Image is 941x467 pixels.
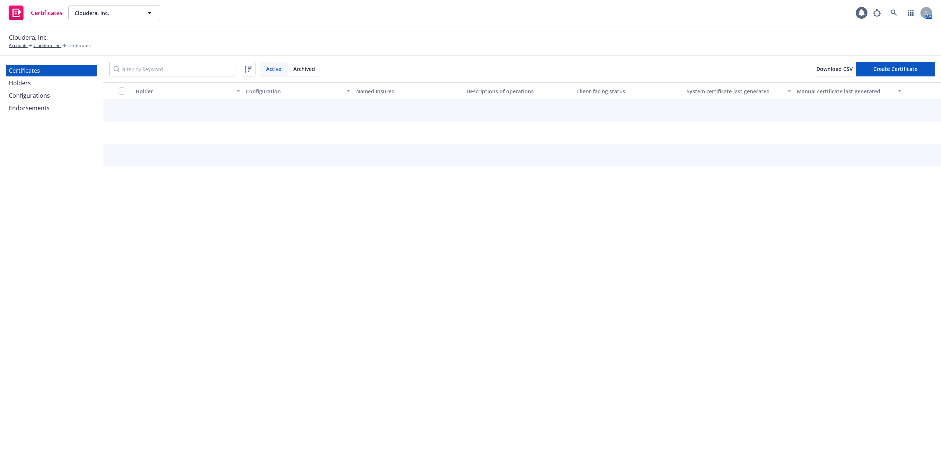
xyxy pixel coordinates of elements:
div: Configurations [9,90,50,101]
a: Endorsements [6,102,97,114]
a: Report a Bug [870,6,884,20]
div: Named Insured [356,87,461,95]
a: Holders [6,77,97,89]
span: Certificates [67,42,91,49]
button: Manual certificate last generated [794,82,904,100]
a: Configurations [6,90,97,101]
a: Cloudera, Inc. [33,42,61,49]
span: Download CSV [816,65,853,72]
a: Search [887,6,901,20]
button: Descriptions of operations [464,82,574,100]
button: Configuration [243,82,353,100]
a: Accounts [9,42,28,49]
button: Cloudera, Inc. [68,6,160,20]
div: Holder [136,87,232,95]
div: System certificate last generated [687,87,783,95]
div: Client-facing status [576,87,681,95]
button: Download CSV [816,62,853,76]
button: Named Insured [353,82,464,100]
button: Holder [133,82,243,100]
button: Create Certificate [856,62,935,76]
span: Active [266,65,281,73]
span: Create Certificate [873,65,917,72]
div: Holders [9,77,31,89]
div: Endorsements [9,102,50,114]
div: Descriptions of operations [466,87,571,95]
input: Select all [118,87,125,95]
div: Certificates [9,65,40,76]
input: Filter by keyword [109,62,236,76]
span: Cloudera, Inc. [75,9,138,17]
span: Certificates [31,10,62,16]
a: Certificates [6,65,97,76]
div: Configuration [246,87,342,95]
span: Archived [293,65,315,73]
button: System certificate last generated [684,82,794,100]
span: Cloudera, Inc. [9,33,48,42]
a: Switch app [904,6,918,20]
button: Client-facing status [573,82,684,100]
div: Manual certificate last generated [797,87,893,95]
a: Certificates [6,3,65,23]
